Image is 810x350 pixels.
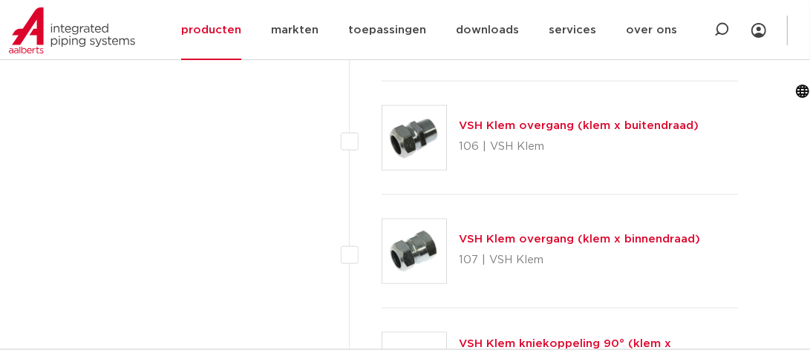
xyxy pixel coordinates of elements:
img: Thumbnail for VSH Klem overgang (klem x buitendraad) [382,106,446,170]
img: Thumbnail for VSH Klem overgang (klem x binnendraad) [382,219,446,283]
a: VSH Klem overgang (klem x binnendraad) [459,234,700,245]
p: 106 | VSH Klem [459,135,699,159]
p: 107 | VSH Klem [459,248,700,272]
a: VSH Klem overgang (klem x buitendraad) [459,120,699,131]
